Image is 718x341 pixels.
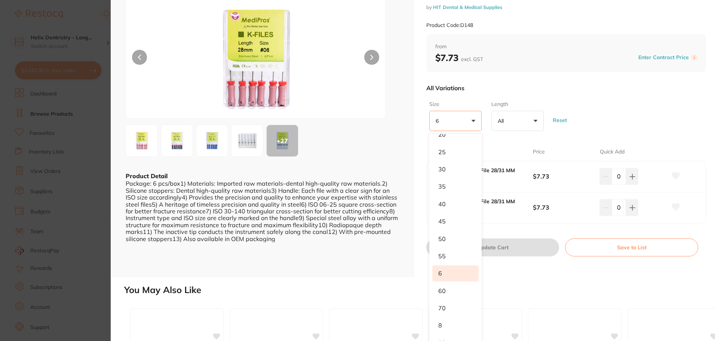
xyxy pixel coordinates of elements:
li: 35 [432,179,479,194]
b: $7.73 [435,52,483,63]
small: D14022 [433,212,533,217]
li: 30 [432,161,479,177]
b: Product Detail [126,172,168,180]
img: bmc [199,127,225,154]
b: $7.73 [533,203,593,211]
button: All [491,111,544,131]
button: Reset [550,107,569,134]
small: by [426,4,706,10]
small: Product Code: D148 [426,22,473,28]
button: Save to List [565,238,698,256]
a: HIT Dental & Medical Supplies [433,4,502,10]
span: excl. GST [461,56,483,63]
b: $7.73 [533,172,593,180]
button: +27 [266,125,298,157]
p: All [498,118,507,124]
li: 55 [432,248,479,264]
button: Enter Contract Price [636,54,691,61]
li: 50 [432,231,479,247]
label: Size [429,101,479,108]
img: Zw [128,127,155,154]
li: 25 [432,144,479,160]
li: 40 [432,196,479,212]
img: bmc [163,127,190,154]
li: 8 [432,317,479,333]
p: 6 [436,118,442,124]
p: All Variations [426,84,464,92]
li: 60 [432,283,479,299]
button: Update Cart [426,238,559,256]
li: 20 [432,127,479,142]
div: + 27 [267,125,298,156]
p: Quick Add [600,148,625,156]
li: 45 [432,213,479,229]
h2: You May Also Like [124,285,715,295]
li: 70 [432,300,479,316]
p: Price [533,148,545,156]
button: 6 [429,111,482,131]
img: dGVyaWxlLXBuZw [234,127,261,154]
small: D14896 [433,181,533,186]
label: Length [491,101,541,108]
div: Package: 6 pcs/box1) Materials: Imported raw materials–dental high-quality raw materials.2) Silic... [126,180,399,242]
li: 6 [432,265,479,281]
label: i [691,55,697,61]
span: from [435,43,697,51]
